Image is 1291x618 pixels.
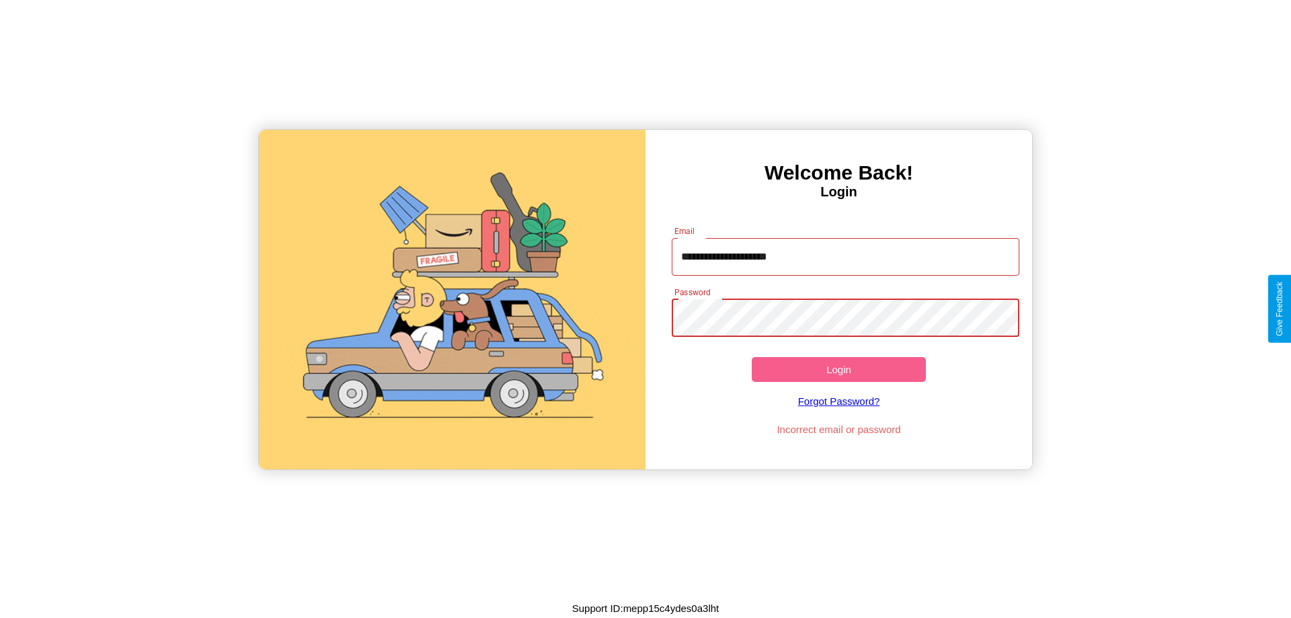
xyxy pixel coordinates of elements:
a: Forgot Password? [665,382,1013,420]
label: Password [674,286,710,298]
div: Give Feedback [1275,282,1284,336]
p: Incorrect email or password [665,420,1013,438]
p: Support ID: mepp15c4ydes0a3lht [572,599,719,617]
h3: Welcome Back! [645,161,1032,184]
h4: Login [645,184,1032,200]
img: gif [259,130,645,469]
label: Email [674,225,695,237]
button: Login [752,357,926,382]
